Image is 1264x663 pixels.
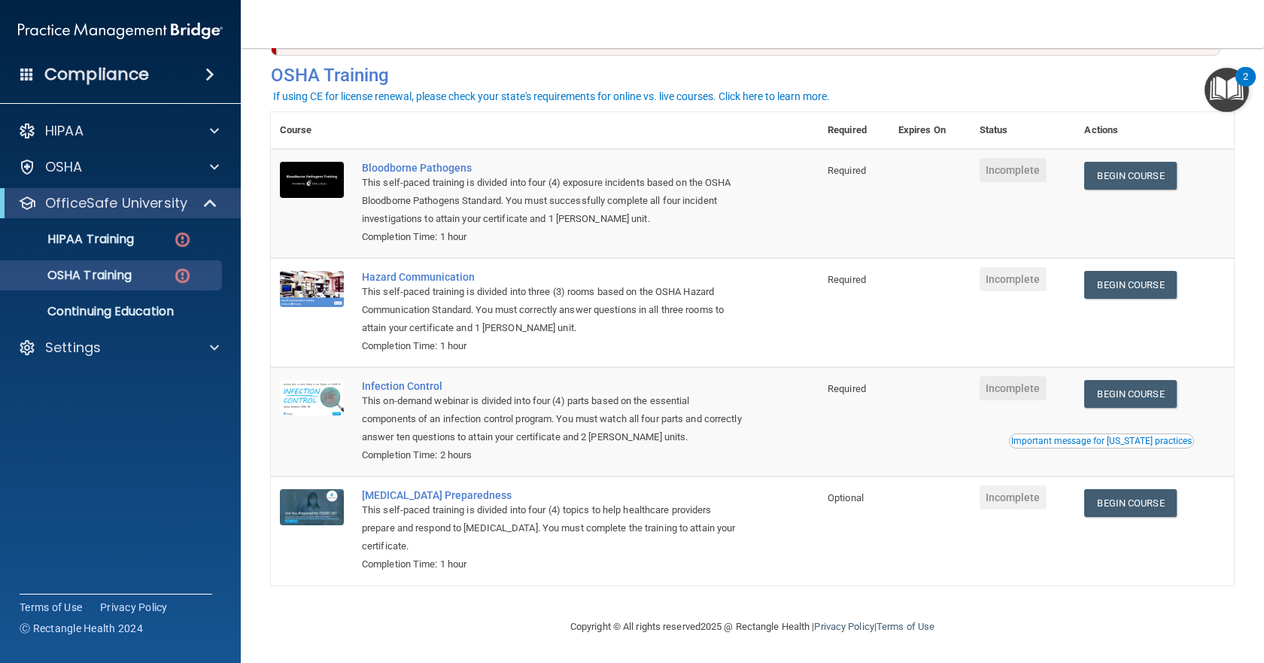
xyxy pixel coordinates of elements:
span: Optional [828,492,864,503]
div: This self-paced training is divided into three (3) rooms based on the OSHA Hazard Communication S... [362,283,743,337]
h4: Compliance [44,64,149,85]
a: Infection Control [362,380,743,392]
span: Incomplete [980,376,1047,400]
div: This on-demand webinar is divided into four (4) parts based on the essential components of an inf... [362,392,743,446]
span: Ⓒ Rectangle Health 2024 [20,621,143,636]
div: 2 [1243,77,1248,96]
p: HIPAA Training [10,232,134,247]
a: OfficeSafe University [18,194,218,212]
div: Important message for [US_STATE] practices [1011,436,1192,446]
a: Privacy Policy [100,600,168,615]
img: danger-circle.6113f641.png [173,266,192,285]
p: Settings [45,339,101,357]
p: OSHA [45,158,83,176]
a: [MEDICAL_DATA] Preparedness [362,489,743,501]
span: Incomplete [980,158,1047,182]
span: Required [828,383,866,394]
th: Status [971,112,1076,149]
span: Incomplete [980,485,1047,509]
div: Completion Time: 2 hours [362,446,743,464]
a: Begin Course [1084,489,1176,517]
div: This self-paced training is divided into four (4) topics to help healthcare providers prepare and... [362,501,743,555]
p: HIPAA [45,122,84,140]
a: Begin Course [1084,271,1176,299]
button: If using CE for license renewal, please check your state's requirements for online vs. live cours... [271,89,832,104]
iframe: Drift Widget Chat Controller [1004,556,1246,616]
img: danger-circle.6113f641.png [173,230,192,249]
a: Terms of Use [877,621,934,632]
span: Required [828,274,866,285]
div: Completion Time: 1 hour [362,555,743,573]
button: Open Resource Center, 2 new notifications [1205,68,1249,112]
div: Completion Time: 1 hour [362,337,743,355]
p: Continuing Education [10,304,215,319]
div: Completion Time: 1 hour [362,228,743,246]
a: Begin Course [1084,162,1176,190]
div: Copyright © All rights reserved 2025 @ Rectangle Health | | [478,603,1027,651]
img: PMB logo [18,16,223,46]
th: Actions [1075,112,1234,149]
span: Required [828,165,866,176]
a: OSHA [18,158,219,176]
th: Required [819,112,889,149]
div: If using CE for license renewal, please check your state's requirements for online vs. live cours... [273,91,830,102]
a: Bloodborne Pathogens [362,162,743,174]
th: Course [271,112,353,149]
a: Privacy Policy [814,621,874,632]
h4: OSHA Training [271,65,1234,86]
div: This self-paced training is divided into four (4) exposure incidents based on the OSHA Bloodborne... [362,174,743,228]
th: Expires On [889,112,971,149]
a: Begin Course [1084,380,1176,408]
a: Hazard Communication [362,271,743,283]
p: OfficeSafe University [45,194,187,212]
span: Incomplete [980,267,1047,291]
a: HIPAA [18,122,219,140]
button: Read this if you are a dental practitioner in the state of CA [1009,433,1194,449]
a: Terms of Use [20,600,82,615]
a: Settings [18,339,219,357]
p: OSHA Training [10,268,132,283]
